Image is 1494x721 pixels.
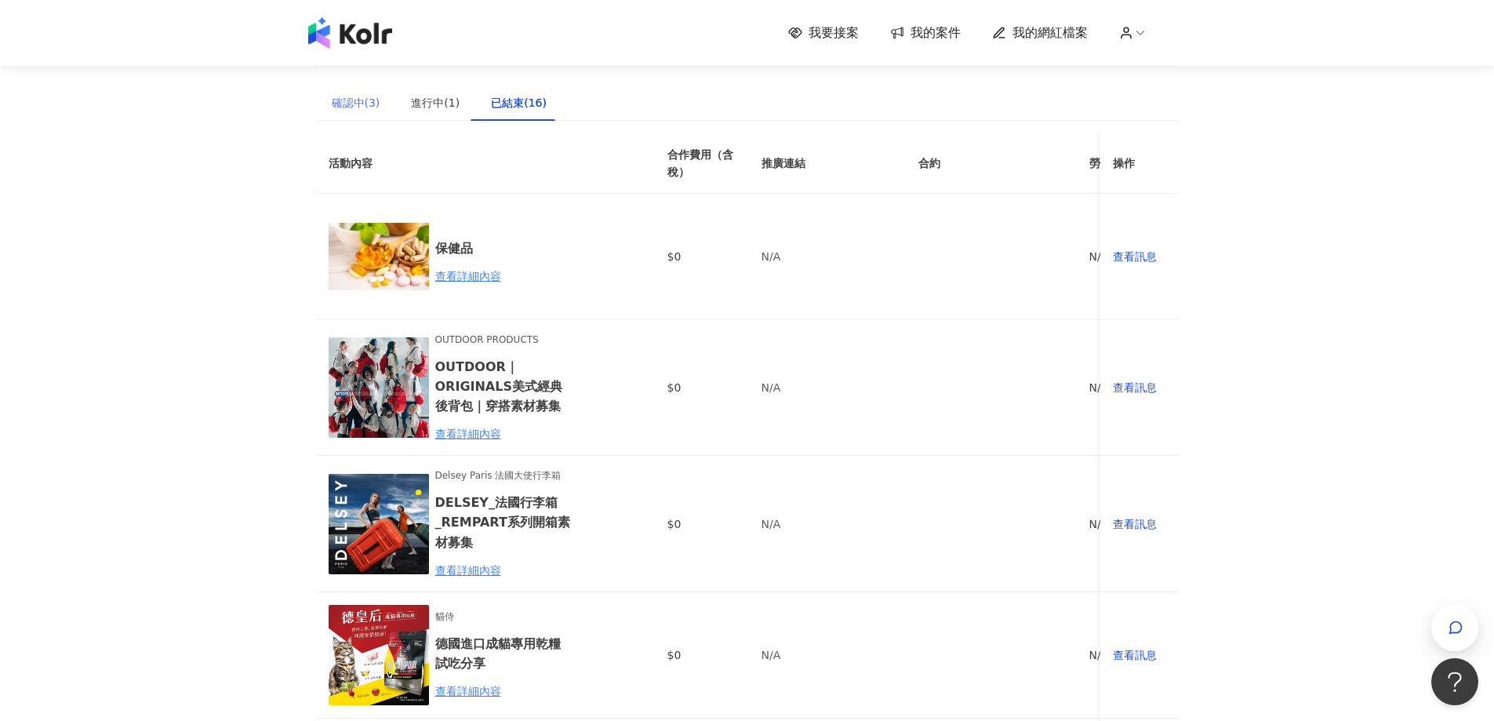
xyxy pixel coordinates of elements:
[1113,248,1166,265] div: 查看訊息
[890,24,961,42] a: 我的案件
[435,357,573,416] h6: OUTDOOR｜ORIGINALS美式經典後背包｜穿搭素材募集
[435,268,573,285] div: 查看詳細內容
[1077,194,1182,320] td: N/A
[491,94,547,111] div: 已結束(16)
[809,24,859,42] span: 我要接案
[1077,320,1182,456] td: N/A
[1431,658,1478,705] iframe: Help Scout Beacon - Open
[1100,133,1179,194] th: 操作
[435,493,573,552] h6: DELSEY_法國行李箱_REMPART系列開箱素材募集
[435,562,573,579] div: 查看詳細內容
[749,133,906,194] th: 推廣連結
[435,333,573,348] span: OUTDOOR PRODUCTS
[329,474,429,574] img: 【DELSEY】REMPART旅行箱(橘色/軍綠色)
[762,248,893,265] p: N/A
[329,206,429,307] img: 保健品
[655,194,749,320] td: $0
[1012,24,1088,42] span: 我的網紅檔案
[762,379,893,396] p: N/A
[1113,646,1166,664] div: 查看訊息
[435,683,573,700] div: 查看詳細內容
[788,24,859,42] a: 我要接案
[332,94,380,111] div: 確認中(3)
[655,320,749,456] td: $0
[411,94,460,111] div: 進行中(1)
[308,17,392,49] img: logo
[435,425,573,442] div: 查看詳細內容
[1077,133,1182,194] th: 勞報單
[992,24,1088,42] a: 我的網紅檔案
[1077,456,1182,592] td: N/A
[329,605,429,705] img: 德皇后成貓專用乾糧
[762,646,893,664] p: N/A
[655,133,749,194] th: 合作費用（含稅）
[435,239,573,258] h6: 保健品
[1077,592,1182,719] td: N/A
[435,610,573,625] span: 貓侍
[1113,515,1166,533] div: 查看訊息
[655,456,749,592] td: $0
[435,468,573,483] span: Delsey Paris 法國大使行李箱
[762,515,893,533] p: N/A
[655,592,749,719] td: $0
[1113,379,1166,396] div: 查看訊息
[906,133,1077,194] th: 合約
[316,133,630,194] th: 活動內容
[435,634,573,673] h6: 德國進口成貓專用乾糧試吃分享
[911,24,961,42] span: 我的案件
[329,337,429,438] img: 【OUTDOOR】ORIGINALS美式經典後背包M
